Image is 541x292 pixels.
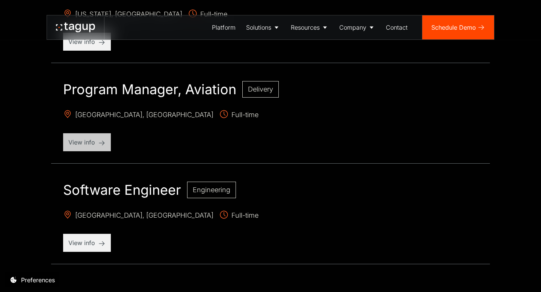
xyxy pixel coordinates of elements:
div: Solutions [246,23,271,32]
span: Full-time [219,110,258,121]
a: Solutions [241,15,286,39]
p: View info [68,37,106,46]
a: Platform [207,15,241,39]
a: Resources [286,15,334,39]
div: Preferences [21,275,55,284]
p: View info [68,238,106,247]
span: Full-time [219,210,258,222]
a: Contact [381,15,413,39]
span: Delivery [248,85,273,93]
a: Company [334,15,381,39]
h2: Software Engineer [63,182,181,198]
div: Schedule Demo [431,23,476,32]
div: Platform [212,23,236,32]
span: [GEOGRAPHIC_DATA], [GEOGRAPHIC_DATA] [63,110,213,121]
h2: Program Manager, Aviation [63,81,236,98]
div: Contact [386,23,408,32]
span: Engineering [193,186,230,194]
p: View info [68,138,106,147]
span: [GEOGRAPHIC_DATA], [GEOGRAPHIC_DATA] [63,210,213,222]
div: Resources [291,23,320,32]
a: Schedule Demo [422,15,494,39]
div: Company [339,23,366,32]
